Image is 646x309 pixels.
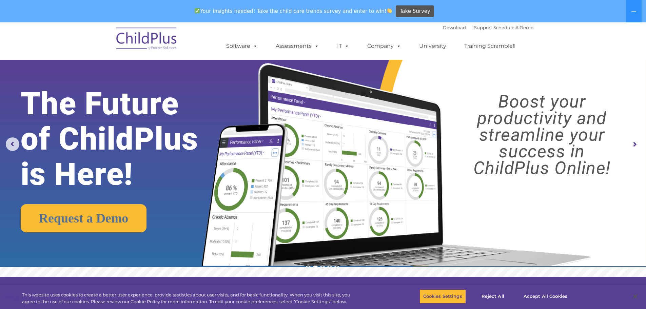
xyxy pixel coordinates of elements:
[113,23,181,57] img: ChildPlus by Procare Solutions
[21,204,147,232] a: Request a Demo
[472,289,514,304] button: Reject All
[195,8,200,13] img: ✅
[412,39,453,53] a: University
[419,289,466,304] button: Cookies Settings
[22,292,355,305] div: This website uses cookies to create a better user experience, provide statistics about user visit...
[219,39,265,53] a: Software
[443,25,466,30] a: Download
[474,25,492,30] a: Support
[520,289,571,304] button: Accept All Cookies
[330,39,356,53] a: IT
[457,39,522,53] a: Training Scramble!!
[396,5,434,17] a: Take Survey
[387,8,392,13] img: 👏
[446,93,638,176] rs-layer: Boost your productivity and streamline your success in ChildPlus Online!
[628,289,643,304] button: Close
[493,25,533,30] a: Schedule A Demo
[443,25,533,30] font: |
[360,39,408,53] a: Company
[269,39,326,53] a: Assessments
[192,4,395,18] span: Your insights needed! Take the child care trends survey and enter to win!
[400,5,430,17] span: Take Survey
[21,86,227,192] rs-layer: The Future of ChildPlus is Here!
